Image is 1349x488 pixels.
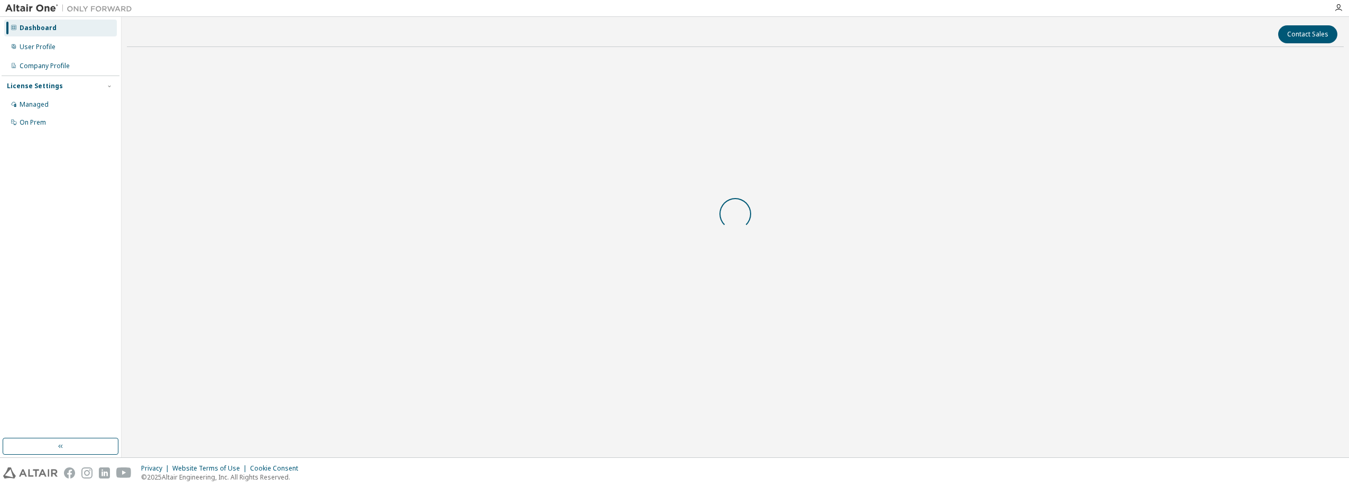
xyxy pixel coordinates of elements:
[81,467,93,478] img: instagram.svg
[20,100,49,109] div: Managed
[116,467,132,478] img: youtube.svg
[1278,25,1337,43] button: Contact Sales
[20,118,46,127] div: On Prem
[141,464,172,473] div: Privacy
[64,467,75,478] img: facebook.svg
[20,24,57,32] div: Dashboard
[5,3,137,14] img: Altair One
[20,43,56,51] div: User Profile
[99,467,110,478] img: linkedin.svg
[20,62,70,70] div: Company Profile
[172,464,250,473] div: Website Terms of Use
[141,473,304,482] p: © 2025 Altair Engineering, Inc. All Rights Reserved.
[3,467,58,478] img: altair_logo.svg
[250,464,304,473] div: Cookie Consent
[7,82,63,90] div: License Settings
